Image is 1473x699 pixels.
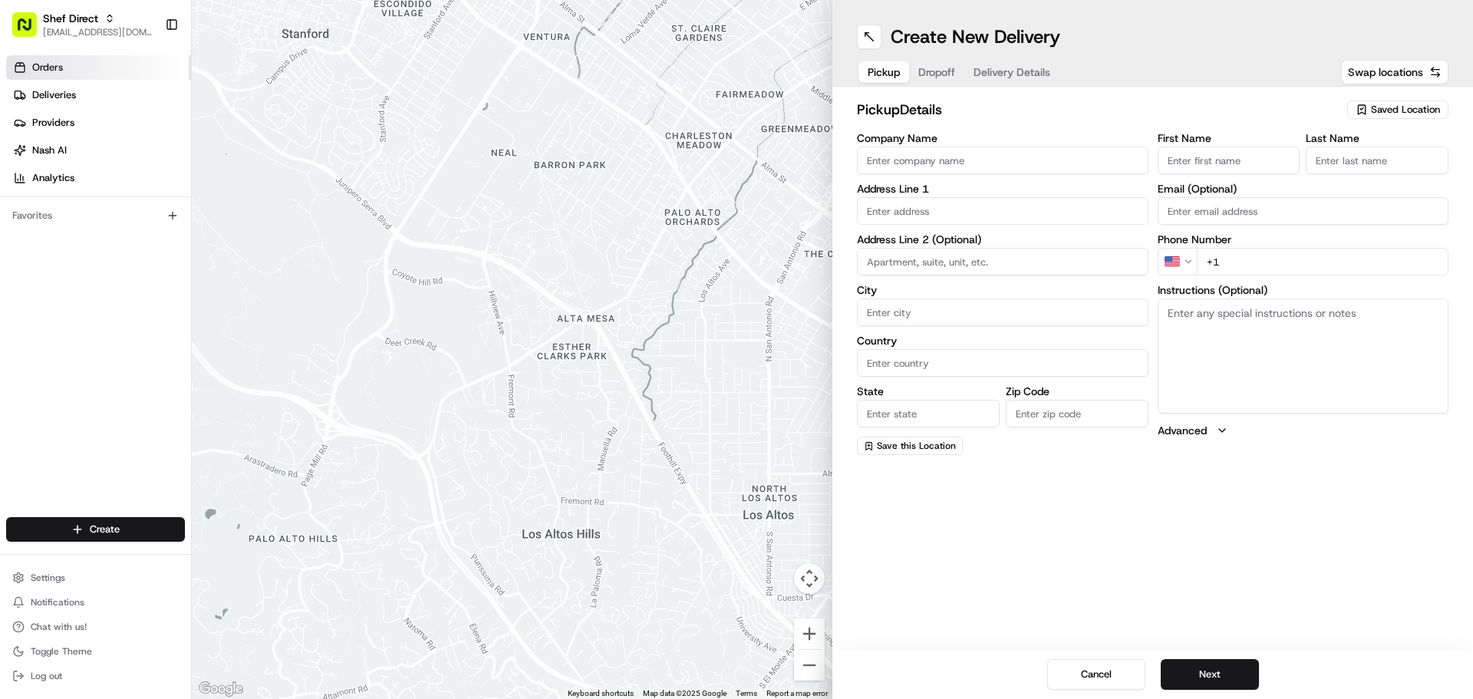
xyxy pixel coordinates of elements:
[196,679,246,699] img: Google
[6,641,185,662] button: Toggle Theme
[857,147,1148,174] input: Enter company name
[974,64,1050,80] span: Delivery Details
[196,679,246,699] a: Open this area in Google Maps (opens a new window)
[69,162,211,174] div: We're available if you need us!
[736,689,757,697] a: Terms
[31,572,65,584] span: Settings
[6,55,191,80] a: Orders
[891,25,1060,49] h1: Create New Delivery
[857,335,1148,346] label: Country
[1158,234,1449,245] label: Phone Number
[6,517,185,542] button: Create
[868,64,900,80] span: Pickup
[857,437,963,455] button: Save this Location
[124,295,252,323] a: 💻API Documentation
[794,650,825,681] button: Zoom out
[1006,386,1148,397] label: Zip Code
[32,116,74,130] span: Providers
[48,238,107,250] span: Shef Support
[69,147,252,162] div: Start new chat
[1158,197,1449,225] input: Enter email address
[1341,60,1448,84] button: Swap locations
[6,6,159,43] button: Shef Direct[EMAIL_ADDRESS][DOMAIN_NAME]
[1158,183,1449,194] label: Email (Optional)
[90,523,120,536] span: Create
[857,197,1148,225] input: Enter address
[32,143,67,157] span: Nash AI
[15,303,28,315] div: 📗
[1306,133,1448,143] label: Last Name
[857,234,1148,245] label: Address Line 2 (Optional)
[119,238,150,250] span: [DATE]
[857,386,1000,397] label: State
[6,166,191,190] a: Analytics
[1158,423,1207,438] label: Advanced
[6,138,191,163] a: Nash AI
[857,183,1148,194] label: Address Line 1
[108,338,186,351] a: Powered byPylon
[15,61,279,86] p: Welcome 👋
[1348,64,1423,80] span: Swap locations
[238,196,279,215] button: See all
[857,298,1148,326] input: Enter city
[766,689,828,697] a: Report a map error
[130,303,142,315] div: 💻
[40,99,253,115] input: Clear
[31,670,62,682] span: Log out
[1306,147,1448,174] input: Enter last name
[6,83,191,107] a: Deliveries
[857,349,1148,377] input: Enter country
[1158,147,1300,174] input: Enter first name
[6,203,185,228] div: Favorites
[1158,423,1449,438] button: Advanced
[32,88,76,102] span: Deliveries
[15,147,43,174] img: 1736555255976-a54dd68f-1ca7-489b-9aae-adbdc363a1c4
[153,339,186,351] span: Pylon
[6,110,191,135] a: Providers
[1047,659,1145,690] button: Cancel
[1158,133,1300,143] label: First Name
[857,133,1148,143] label: Company Name
[877,440,956,452] span: Save this Location
[857,400,1000,427] input: Enter state
[643,689,727,697] span: Map data ©2025 Google
[1371,103,1440,117] span: Saved Location
[794,563,825,594] button: Map camera controls
[6,567,185,589] button: Settings
[9,295,124,323] a: 📗Knowledge Base
[32,61,63,74] span: Orders
[32,147,60,174] img: 8571987876998_91fb9ceb93ad5c398215_72.jpg
[110,238,116,250] span: •
[6,592,185,613] button: Notifications
[15,199,98,212] div: Past conversations
[1006,400,1148,427] input: Enter zip code
[1347,99,1448,120] button: Saved Location
[1197,248,1449,275] input: Enter phone number
[6,616,185,638] button: Chat with us!
[918,64,955,80] span: Dropoff
[31,596,84,608] span: Notifications
[43,11,98,26] button: Shef Direct
[43,26,153,38] button: [EMAIL_ADDRESS][DOMAIN_NAME]
[1161,659,1259,690] button: Next
[31,645,92,658] span: Toggle Theme
[15,15,46,46] img: Nash
[6,665,185,687] button: Log out
[145,302,246,317] span: API Documentation
[261,151,279,170] button: Start new chat
[1158,285,1449,295] label: Instructions (Optional)
[15,223,40,248] img: Shef Support
[31,621,87,633] span: Chat with us!
[31,302,117,317] span: Knowledge Base
[794,618,825,649] button: Zoom in
[857,99,1338,120] h2: pickup Details
[568,688,634,699] button: Keyboard shortcuts
[857,248,1148,275] input: Apartment, suite, unit, etc.
[32,171,74,185] span: Analytics
[857,285,1148,295] label: City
